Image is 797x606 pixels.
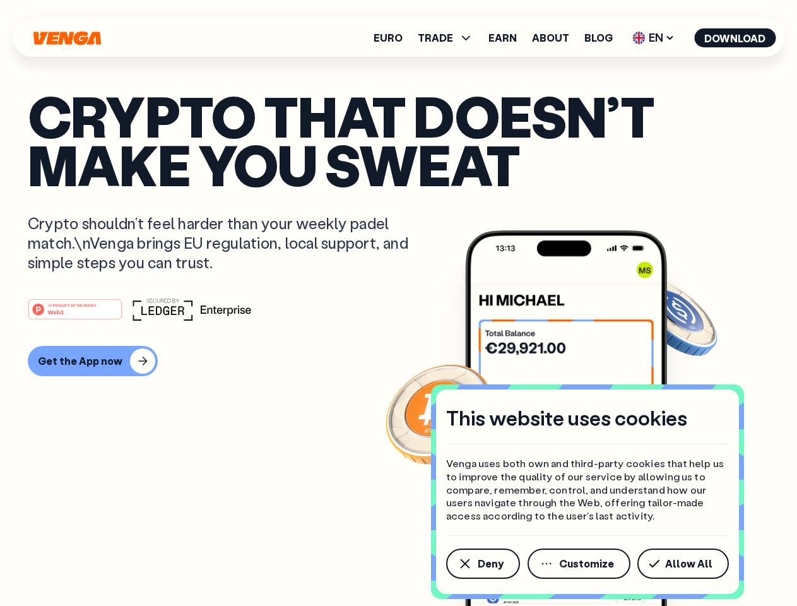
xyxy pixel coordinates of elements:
button: Get the App now [28,346,158,376]
img: Bitcoin [383,357,497,470]
img: flag-uk [632,32,645,44]
span: Allow All [665,559,712,569]
span: TRADE [418,33,453,43]
span: Deny [478,559,504,569]
a: About [532,33,569,43]
button: Customize [528,549,630,579]
p: Crypto shouldn’t feel harder than your weekly padel match.\nVenga brings EU regulation, local sup... [28,213,427,273]
tspan: #1 PRODUCT OF THE MONTH [48,303,96,307]
tspan: Web3 [48,308,64,315]
span: Customize [559,559,614,569]
button: Deny [446,549,520,579]
p: Crypto that doesn’t make you sweat [28,92,769,188]
span: EN [628,28,679,48]
button: Allow All [637,549,729,579]
img: USDC coin [629,271,720,362]
h4: This website uses cookies [446,405,687,431]
span: TRADE [418,30,473,45]
a: Euro [374,33,403,43]
a: Get the App now [28,346,769,376]
a: #1 PRODUCT OF THE MONTHWeb3 [28,306,122,323]
a: Blog [584,33,613,43]
svg: Home [32,31,102,45]
p: Venga uses both own and third-party cookies that help us to improve the quality of our service by... [446,457,729,523]
div: Get the App now [38,355,122,367]
a: Earn [488,33,517,43]
button: Download [694,28,776,47]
